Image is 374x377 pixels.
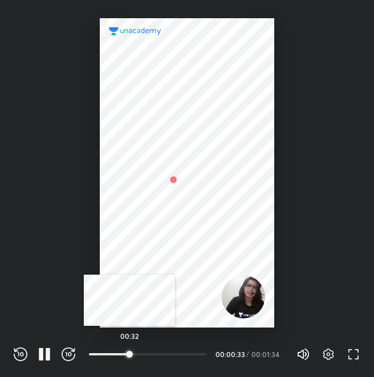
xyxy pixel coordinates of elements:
div: 00:01:34 [251,351,283,358]
div: / [246,351,249,358]
img: logo.2a7e12a2.svg [109,27,161,35]
img: wMgqJGBwKWe8AAAAABJRU5ErkJggg== [166,173,180,187]
h5: 00:32 [120,333,139,339]
div: 00:00:33 [216,351,244,358]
